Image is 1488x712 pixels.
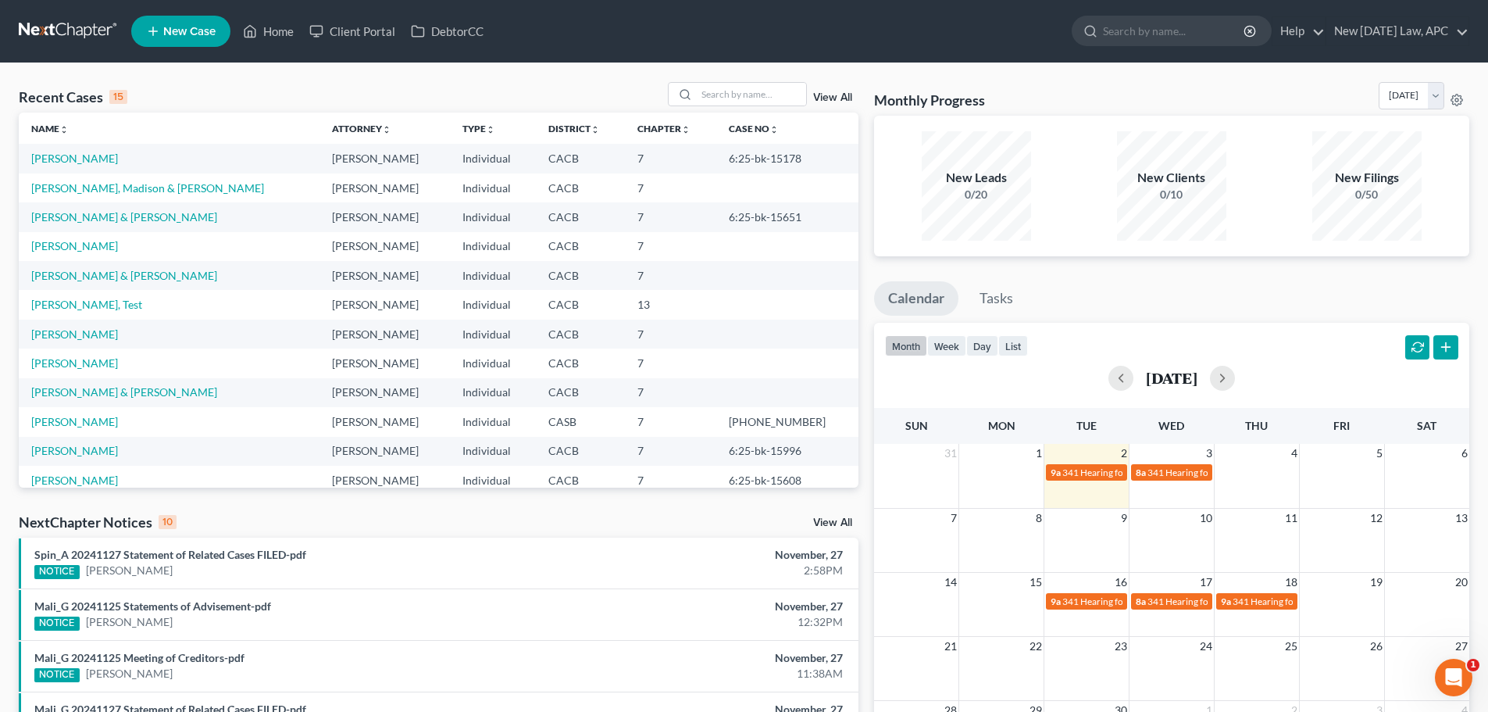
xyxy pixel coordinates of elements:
[1312,169,1422,187] div: New Filings
[450,290,536,319] td: Individual
[34,651,244,664] a: Mali_G 20241125 Meeting of Creditors-pdf
[1113,637,1129,656] span: 23
[319,290,450,319] td: [PERSON_NAME]
[625,437,716,466] td: 7
[1368,573,1384,592] span: 19
[1233,596,1455,607] span: 341 Hearing for [PERSON_NAME] & [PERSON_NAME]
[625,466,716,495] td: 7
[332,123,391,134] a: Attorneyunfold_more
[450,174,536,202] td: Individual
[1117,169,1226,187] div: New Clients
[319,202,450,231] td: [PERSON_NAME]
[1147,596,1287,607] span: 341 Hearing for [PERSON_NAME]
[625,202,716,231] td: 7
[450,349,536,377] td: Individual
[1417,419,1436,432] span: Sat
[1103,16,1246,45] input: Search by name...
[1062,467,1202,478] span: 341 Hearing for [PERSON_NAME]
[302,17,403,45] a: Client Portal
[31,298,142,311] a: [PERSON_NAME], Test
[1028,573,1044,592] span: 15
[583,614,843,630] div: 12:32PM
[319,174,450,202] td: [PERSON_NAME]
[34,617,80,631] div: NOTICE
[536,378,625,407] td: CACB
[583,547,843,563] div: November, 27
[31,123,69,134] a: Nameunfold_more
[1368,509,1384,528] span: 12
[450,320,536,349] td: Individual
[1435,659,1472,696] iframe: Intercom live chat
[625,232,716,261] td: 7
[1283,509,1299,528] span: 11
[1333,419,1350,432] span: Fri
[1204,444,1214,463] span: 3
[235,17,302,45] a: Home
[965,281,1027,316] a: Tasks
[1198,573,1214,592] span: 17
[536,144,625,173] td: CACB
[1221,596,1231,607] span: 9a
[450,232,536,261] td: Individual
[1051,467,1061,478] span: 9a
[536,261,625,290] td: CACB
[583,599,843,614] div: November, 27
[1198,637,1214,656] span: 24
[34,599,271,613] a: Mali_G 20241125 Statements of Advisement-pdf
[86,614,173,630] a: [PERSON_NAME]
[1272,17,1325,45] a: Help
[625,320,716,349] td: 7
[31,474,118,487] a: [PERSON_NAME]
[319,407,450,436] td: [PERSON_NAME]
[31,210,217,224] a: [PERSON_NAME] & [PERSON_NAME]
[1454,509,1469,528] span: 13
[1454,573,1469,592] span: 20
[31,415,118,428] a: [PERSON_NAME]
[583,563,843,578] div: 2:58PM
[450,144,536,173] td: Individual
[1467,659,1479,671] span: 1
[716,407,858,436] td: [PHONE_NUMBER]
[1283,573,1299,592] span: 18
[1034,509,1044,528] span: 8
[729,123,779,134] a: Case Nounfold_more
[583,650,843,666] div: November, 27
[462,123,495,134] a: Typeunfold_more
[1454,637,1469,656] span: 27
[19,88,127,106] div: Recent Cases
[86,666,173,682] a: [PERSON_NAME]
[625,378,716,407] td: 7
[1375,444,1384,463] span: 5
[31,327,118,341] a: [PERSON_NAME]
[31,152,118,165] a: [PERSON_NAME]
[34,668,80,682] div: NOTICE
[34,565,80,579] div: NOTICE
[1146,370,1197,386] h2: [DATE]
[885,335,927,356] button: month
[34,548,306,561] a: Spin_A 20241127 Statement of Related Cases FILED-pdf
[1147,467,1287,478] span: 341 Hearing for [PERSON_NAME]
[625,407,716,436] td: 7
[1119,444,1129,463] span: 2
[998,335,1028,356] button: list
[1460,444,1469,463] span: 6
[637,123,690,134] a: Chapterunfold_more
[591,125,600,134] i: unfold_more
[486,125,495,134] i: unfold_more
[1368,637,1384,656] span: 26
[943,573,958,592] span: 14
[536,349,625,377] td: CACB
[319,466,450,495] td: [PERSON_NAME]
[1198,509,1214,528] span: 10
[927,335,966,356] button: week
[1136,467,1146,478] span: 8a
[319,437,450,466] td: [PERSON_NAME]
[109,90,127,104] div: 15
[31,239,118,252] a: [PERSON_NAME]
[536,437,625,466] td: CACB
[319,144,450,173] td: [PERSON_NAME]
[625,261,716,290] td: 7
[450,378,536,407] td: Individual
[769,125,779,134] i: unfold_more
[716,202,858,231] td: 6:25-bk-15651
